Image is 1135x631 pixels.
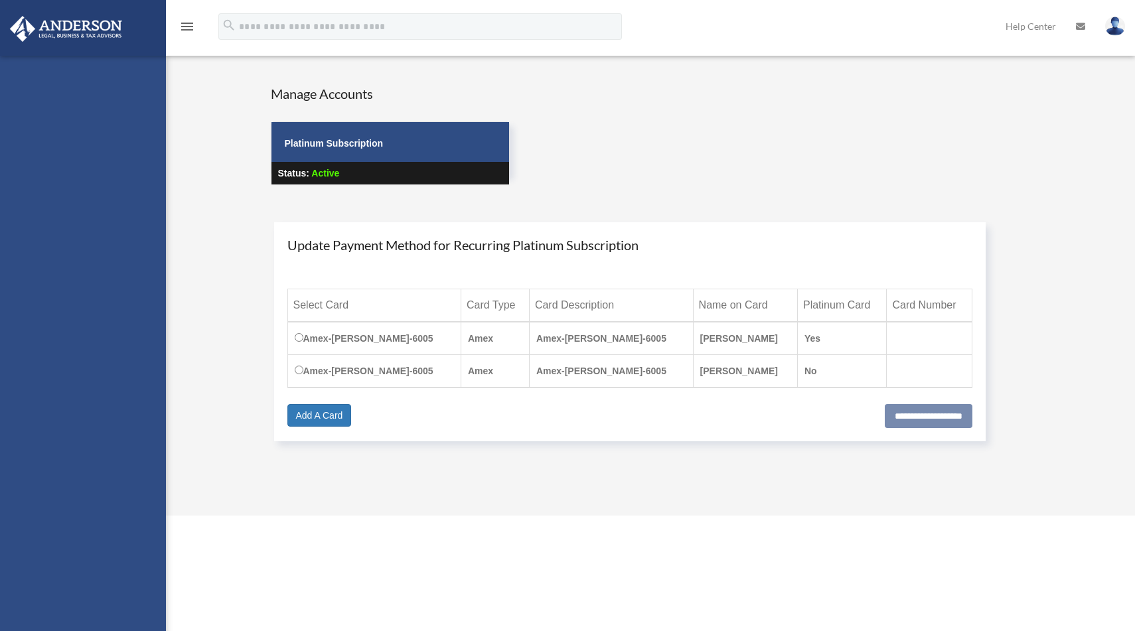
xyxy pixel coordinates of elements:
strong: Platinum Subscription [285,138,384,149]
h4: Update Payment Method for Recurring Platinum Subscription [287,236,973,254]
img: Anderson Advisors Platinum Portal [6,16,126,42]
td: Amex [461,322,529,355]
td: Amex-[PERSON_NAME]-6005 [287,322,461,355]
td: Amex [461,354,529,387]
td: Yes [797,322,887,355]
th: Card Number [887,289,972,322]
i: search [222,18,236,33]
th: Name on Card [693,289,797,322]
th: Card Type [461,289,529,322]
th: Platinum Card [797,289,887,322]
td: Amex-[PERSON_NAME]-6005 [287,354,461,387]
td: [PERSON_NAME] [693,322,797,355]
a: Add A Card [287,404,352,427]
h4: Manage Accounts [271,84,510,103]
span: Active [311,168,339,178]
img: User Pic [1105,17,1125,36]
td: [PERSON_NAME] [693,354,797,387]
i: menu [179,19,195,35]
a: menu [179,23,195,35]
strong: Status: [278,168,309,178]
th: Card Description [529,289,693,322]
td: No [797,354,887,387]
th: Select Card [287,289,461,322]
td: Amex-[PERSON_NAME]-6005 [529,322,693,355]
td: Amex-[PERSON_NAME]-6005 [529,354,693,387]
